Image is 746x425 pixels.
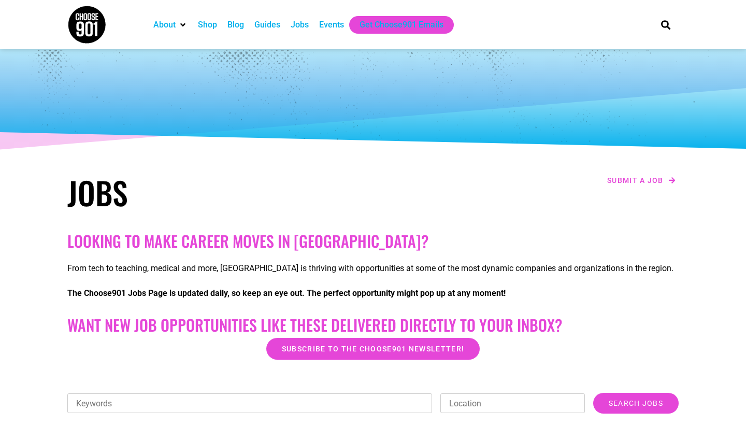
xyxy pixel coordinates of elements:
[607,177,664,184] span: Submit a job
[360,19,443,31] a: Get Choose901 Emails
[319,19,344,31] a: Events
[67,393,432,413] input: Keywords
[291,19,309,31] a: Jobs
[266,338,480,360] a: Subscribe to the Choose901 newsletter!
[67,262,679,275] p: From tech to teaching, medical and more, [GEOGRAPHIC_DATA] is thriving with opportunities at some...
[440,393,585,413] input: Location
[67,288,506,298] strong: The Choose901 Jobs Page is updated daily, so keep an eye out. The perfect opportunity might pop u...
[67,316,679,334] h2: Want New Job Opportunities like these Delivered Directly to your Inbox?
[254,19,280,31] a: Guides
[282,345,464,352] span: Subscribe to the Choose901 newsletter!
[604,174,679,187] a: Submit a job
[148,16,193,34] div: About
[67,232,679,250] h2: Looking to make career moves in [GEOGRAPHIC_DATA]?
[153,19,176,31] a: About
[227,19,244,31] a: Blog
[67,174,368,211] h1: Jobs
[198,19,217,31] a: Shop
[593,393,679,414] input: Search Jobs
[148,16,643,34] nav: Main nav
[657,16,675,33] div: Search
